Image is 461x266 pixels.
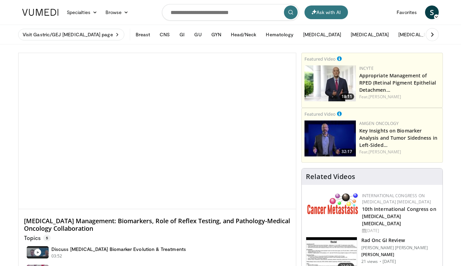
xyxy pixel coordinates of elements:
a: [PERSON_NAME] [369,94,401,100]
a: Key Insights on Biomarker Analysis and Tumor Sidedness in Left-Sided… [359,127,437,148]
button: GU [190,28,205,41]
p: 21 views [361,259,378,264]
a: Amgen Oncology [359,121,399,126]
img: 6ff8bc22-9509-4454-a4f8-ac79dd3b8976.png.150x105_q85_autocrop_double_scale_upscale_version-0.2.png [307,193,359,214]
span: 18:11 [339,93,354,100]
p: [PERSON_NAME] [361,252,428,257]
button: [MEDICAL_DATA] [299,28,345,41]
a: Incyte [359,65,374,71]
p: Topics [24,235,51,241]
a: S [425,5,439,19]
a: 18:11 [304,65,356,101]
p: [PERSON_NAME] [PERSON_NAME] [361,245,428,251]
input: Search topics, interventions [162,4,299,21]
a: Favorites [393,5,421,19]
button: [MEDICAL_DATA] [394,28,440,41]
div: [DATE] [362,228,437,234]
a: Visit Gastric/GEJ [MEDICAL_DATA] page [18,29,124,40]
button: GI [175,28,189,41]
small: Featured Video [304,111,336,117]
span: 32:17 [339,149,354,155]
a: 32:17 [304,121,356,156]
div: Feat. [359,149,440,155]
span: 5 [43,235,51,241]
img: VuMedi Logo [22,9,59,16]
h4: Related Videos [306,173,355,181]
a: International Congress on [MEDICAL_DATA] [MEDICAL_DATA] [362,193,431,205]
a: 10th International Congress on [MEDICAL_DATA] [MEDICAL_DATA] [362,206,436,227]
a: Browse [101,5,133,19]
button: GYN [207,28,225,41]
button: CNS [155,28,174,41]
h3: Rad Onc GI Review [361,237,428,244]
button: Head/Neck [227,28,261,41]
h4: [MEDICAL_DATA] Management: Biomarkers, Role of Reflex Testing, and Pathology-Medical Oncology Col... [24,217,290,232]
a: Specialties [63,5,101,19]
button: Ask with AI [304,5,348,19]
p: [DATE] [383,259,396,264]
button: [MEDICAL_DATA] [347,28,393,41]
h4: Discuss [MEDICAL_DATA] Biomarker Evolution & Treatments [51,246,186,252]
a: [PERSON_NAME] [369,149,401,155]
a: Appropriate Management of RPED (Retinal Pigment Epithelial Detachmen… [359,72,436,93]
small: Featured Video [304,56,336,62]
video-js: Video Player [18,53,296,209]
img: dfb61434-267d-484a-acce-b5dc2d5ee040.150x105_q85_crop-smart_upscale.jpg [304,65,356,101]
p: 03:52 [51,253,62,259]
button: Breast [132,28,154,41]
div: · [379,259,381,264]
img: 5ecd434b-3529-46b9-a096-7519503420a4.png.150x105_q85_crop-smart_upscale.jpg [304,121,356,156]
div: Feat. [359,94,440,100]
button: Hematology [262,28,298,41]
